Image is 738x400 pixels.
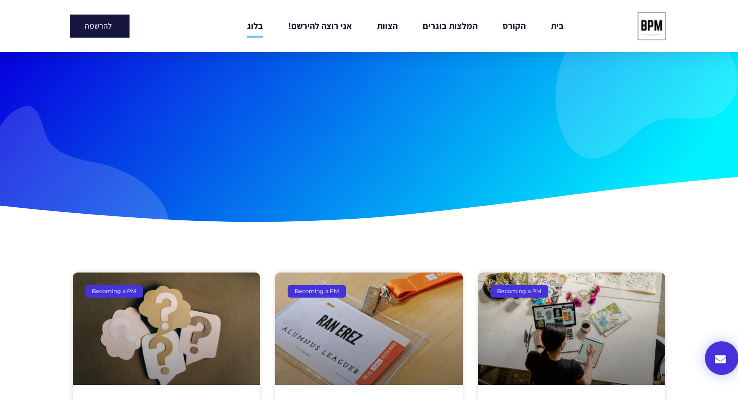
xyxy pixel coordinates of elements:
a: אני רוצה להירשם! [288,15,352,38]
span: להרשמה [85,22,112,30]
a: הקורס [503,15,526,38]
div: Becoming a PM [85,285,143,297]
img: cropped-bpm-logo-1.jpeg [633,8,670,45]
a: הצוות [377,15,398,38]
a: להרשמה [70,15,130,38]
nav: Menu [202,15,608,38]
div: Becoming a PM [288,285,345,297]
a: בלוג [247,15,263,38]
div: Becoming a PM [490,285,548,297]
a: בית [551,15,564,38]
a: המלצות בוגרים [423,15,477,38]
